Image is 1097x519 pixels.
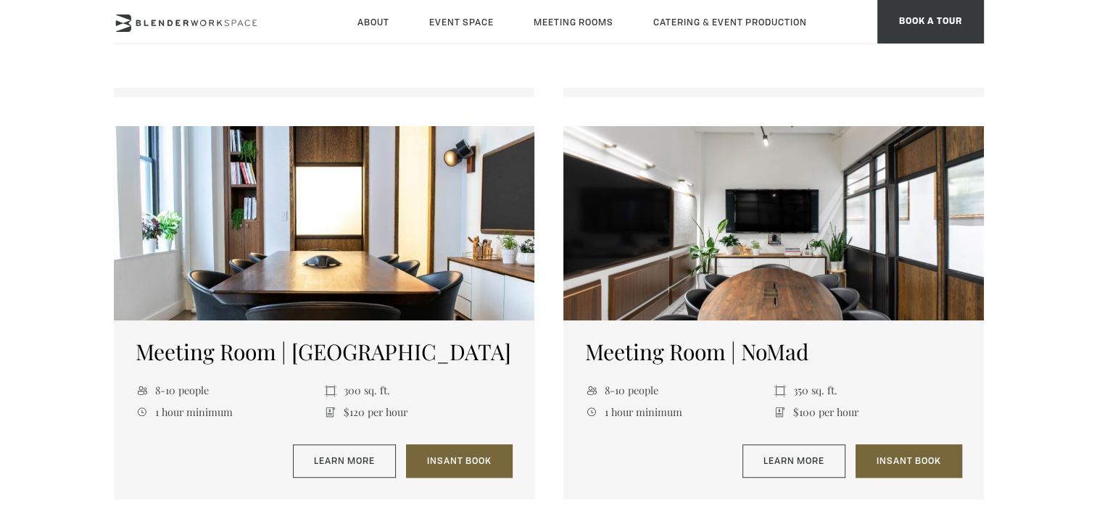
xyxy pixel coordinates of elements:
[136,380,324,401] li: 8-10 people
[324,380,513,401] li: 300 sq. ft.
[136,339,513,365] h5: Meeting Room | [GEOGRAPHIC_DATA]
[774,380,962,401] li: 350 sq. ft.
[585,401,774,422] li: 1 hour minimum
[136,401,324,422] li: 1 hour minimum
[585,339,962,365] h5: Meeting Room | NoMad
[406,444,513,478] a: Insant Book
[742,444,845,478] a: Learn More
[324,401,513,422] li: $120 per hour
[774,401,962,422] li: $100 per hour
[585,380,774,401] li: 8-10 people
[856,444,962,478] a: Insant Book
[293,444,396,478] a: Learn More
